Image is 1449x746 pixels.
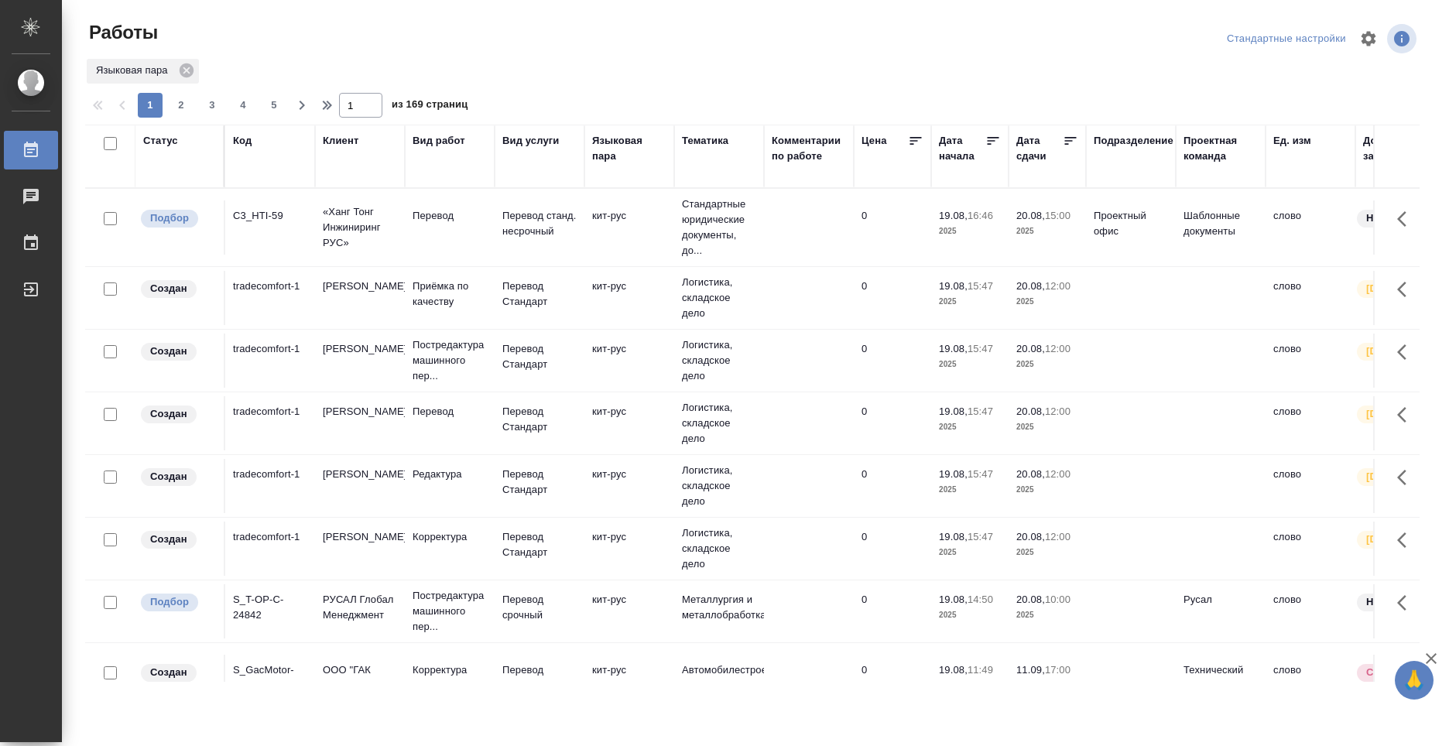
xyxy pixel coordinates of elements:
p: 20.08, [1016,406,1045,417]
p: 2025 [939,607,1001,623]
p: 2025 [939,419,1001,435]
button: Здесь прячутся важные кнопки [1388,459,1425,496]
p: Стандартные юридические документы, до... [682,197,756,258]
p: Создан [150,406,187,422]
p: 20.08, [1016,594,1045,605]
div: Вид услуги [502,133,560,149]
p: Постредактура машинного пер... [413,588,487,635]
p: Корректура [413,662,487,678]
span: 2 [169,98,194,113]
td: 0 [854,655,931,709]
td: слово [1266,200,1355,255]
div: Можно подбирать исполнителей [139,208,216,229]
p: Перевод [413,404,487,419]
p: 15:47 [968,468,993,480]
span: из 169 страниц [392,95,468,118]
div: tradecomfort-1 [233,404,307,419]
p: 17:00 [1045,664,1070,676]
button: Здесь прячутся важные кнопки [1388,334,1425,371]
div: Заказ еще не согласован с клиентом, искать исполнителей рано [139,662,216,683]
td: кит-рус [584,655,674,709]
td: слово [1266,522,1355,576]
td: Русал [1176,584,1266,638]
td: кит-рус [584,396,674,450]
p: Логистика, складское дело [682,463,756,509]
div: Подразделение [1094,133,1173,149]
span: 4 [231,98,255,113]
p: ООО "ГАК МОТОР РУС" [323,662,397,693]
p: «Ханг Тонг Инжиниринг РУС» [323,204,397,251]
p: 15:47 [968,343,993,354]
div: C3_HTI-59 [233,208,307,224]
p: 2025 [939,678,1001,693]
p: 2025 [939,224,1001,239]
p: 19.08, [939,343,968,354]
td: 0 [854,584,931,638]
td: слово [1266,396,1355,450]
td: слово [1266,584,1355,638]
span: 3 [200,98,224,113]
span: Настроить таблицу [1350,20,1387,57]
p: 2025 [1016,357,1078,372]
p: Создан [150,281,187,296]
div: Проектная команда [1184,133,1258,164]
p: Металлургия и металлобработка [682,592,756,623]
td: 0 [854,200,931,255]
p: 19.08, [939,210,968,221]
div: Можно подбирать исполнителей [139,592,216,613]
button: 5 [262,93,286,118]
td: кит-рус [584,271,674,325]
p: 20.08, [1016,210,1045,221]
td: 0 [854,459,931,513]
p: Нормальный [1366,594,1433,610]
td: кит-рус [584,200,674,255]
p: 2025 [939,482,1001,498]
p: 14:50 [968,594,993,605]
div: Языковая пара [87,59,199,84]
p: 2025 [1016,224,1078,239]
p: [PERSON_NAME] [323,341,397,357]
p: 2025 [1016,482,1078,498]
td: слово [1266,271,1355,325]
div: Заказ еще не согласован с клиентом, искать исполнителей рано [139,404,216,425]
div: Ед. изм [1273,133,1311,149]
p: 12:00 [1045,343,1070,354]
button: Здесь прячутся важные кнопки [1388,655,1425,692]
p: Логистика, складское дело [682,275,756,321]
div: Языковая пара [592,133,666,164]
div: tradecomfort-1 [233,341,307,357]
p: РУСАЛ Глобал Менеджмент [323,592,397,623]
div: Заказ еще не согласован с клиентом, искать исполнителей рано [139,467,216,488]
p: [DEMOGRAPHIC_DATA] [1366,344,1444,359]
p: 10:00 [1045,594,1070,605]
td: слово [1266,655,1355,709]
p: Языковая пара [96,63,173,78]
div: tradecomfort-1 [233,529,307,545]
p: [DEMOGRAPHIC_DATA] [1366,281,1444,296]
p: 19.08, [939,531,968,542]
p: 20.08, [1016,280,1045,292]
p: 19.08, [939,594,968,605]
div: Статус [143,133,178,149]
button: 4 [231,93,255,118]
td: слово [1266,334,1355,388]
div: tradecomfort-1 [233,279,307,294]
p: 19.08, [939,468,968,480]
p: 15:47 [968,406,993,417]
p: [PERSON_NAME] [323,467,397,482]
button: Здесь прячутся важные кнопки [1388,200,1425,238]
p: 15:47 [968,531,993,542]
p: [PERSON_NAME] [323,529,397,545]
p: 20.08, [1016,343,1045,354]
button: 2 [169,93,194,118]
p: Подбор [150,210,189,226]
p: 11.09, [1016,664,1045,676]
p: Создан [150,532,187,547]
span: Работы [85,20,158,45]
button: Здесь прячутся важные кнопки [1388,522,1425,559]
p: 15:47 [968,280,993,292]
p: Приёмка по качеству [413,279,487,310]
p: Логистика, складское дело [682,525,756,572]
span: 🙏 [1401,664,1427,696]
div: S_T-OP-C-24842 [233,592,307,623]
